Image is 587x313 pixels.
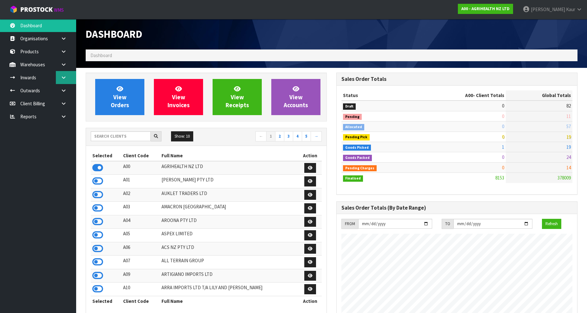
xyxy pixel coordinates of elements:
[122,283,160,296] td: A10
[502,165,504,171] span: 0
[557,175,571,181] span: 378009
[95,79,144,115] a: ViewOrders
[299,296,322,306] th: Action
[20,5,53,14] span: ProStock
[293,131,302,141] a: 4
[465,92,473,98] span: A00
[86,28,142,41] span: Dashboard
[341,219,358,229] div: FROM
[458,4,513,14] a: A00 - AGRIHEALTH NZ LTD
[506,90,572,101] th: Global Totals
[566,113,571,119] span: 11
[90,52,112,58] span: Dashboard
[160,269,299,283] td: ARTIGIANO IMPORTS LTD
[266,131,275,141] a: 1
[566,134,571,140] span: 19
[91,131,151,141] input: Search clients
[275,131,284,141] a: 2
[418,90,506,101] th: - Client Totals
[160,151,299,161] th: Full Name
[502,144,504,150] span: 1
[461,6,510,11] strong: A00 - AGRIHEALTH NZ LTD
[122,296,160,306] th: Client Code
[311,131,322,141] a: →
[566,123,571,129] span: 57
[160,283,299,296] td: ARRA IMPORTS LTD T/A LILY AND [PERSON_NAME]
[341,205,572,211] h3: Sales Order Totals (By Date Range)
[54,7,64,13] small: WMS
[343,175,363,182] span: Finalised
[271,79,320,115] a: ViewAccounts
[566,6,575,12] span: Kaur
[122,175,160,188] td: A01
[160,202,299,215] td: AMACRON [GEOGRAPHIC_DATA]
[341,76,572,82] h3: Sales Order Totals
[343,165,377,172] span: Pending Charges
[160,161,299,175] td: AGRIHEALTH NZ LTD
[566,103,571,109] span: 82
[343,145,371,151] span: Goods Picked
[343,103,356,110] span: Draft
[343,134,370,140] span: Pending Pick
[255,131,267,141] a: ←
[531,6,565,12] span: [PERSON_NAME]
[341,90,418,101] th: Status
[154,79,203,115] a: ViewInvoices
[10,5,17,13] img: cube-alt.png
[302,131,311,141] a: 5
[122,151,160,161] th: Client Code
[213,79,262,115] a: ViewReceipts
[284,85,308,109] span: View Accounts
[91,151,122,161] th: Selected
[122,188,160,202] td: A02
[502,123,504,129] span: 0
[566,165,571,171] span: 14
[343,124,364,130] span: Allocated
[299,151,322,161] th: Action
[502,134,504,140] span: 0
[284,131,293,141] a: 3
[168,85,190,109] span: View Invoices
[122,229,160,242] td: A05
[122,215,160,229] td: A04
[160,188,299,202] td: AUKLET TRADERS LTD
[122,161,160,175] td: A00
[91,296,122,306] th: Selected
[111,85,129,109] span: View Orders
[542,219,561,229] button: Refresh
[122,256,160,269] td: A07
[502,103,504,109] span: 0
[566,154,571,160] span: 24
[502,113,504,119] span: 0
[566,144,571,150] span: 19
[160,242,299,256] td: ACS NZ PTY LTD
[226,85,249,109] span: View Receipts
[122,202,160,215] td: A03
[502,154,504,160] span: 0
[495,175,504,181] span: 8153
[171,131,193,141] button: Show: 10
[160,215,299,229] td: AROONA PTY LTD
[343,155,372,161] span: Goods Packed
[343,114,362,120] span: Pending
[442,219,453,229] div: TO
[122,242,160,256] td: A06
[160,229,299,242] td: ASPEX LIMITED
[211,131,322,142] nav: Page navigation
[160,296,299,306] th: Full Name
[160,175,299,188] td: [PERSON_NAME] PTY LTD
[122,269,160,283] td: A09
[160,256,299,269] td: ALL TERRAIN GROUP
